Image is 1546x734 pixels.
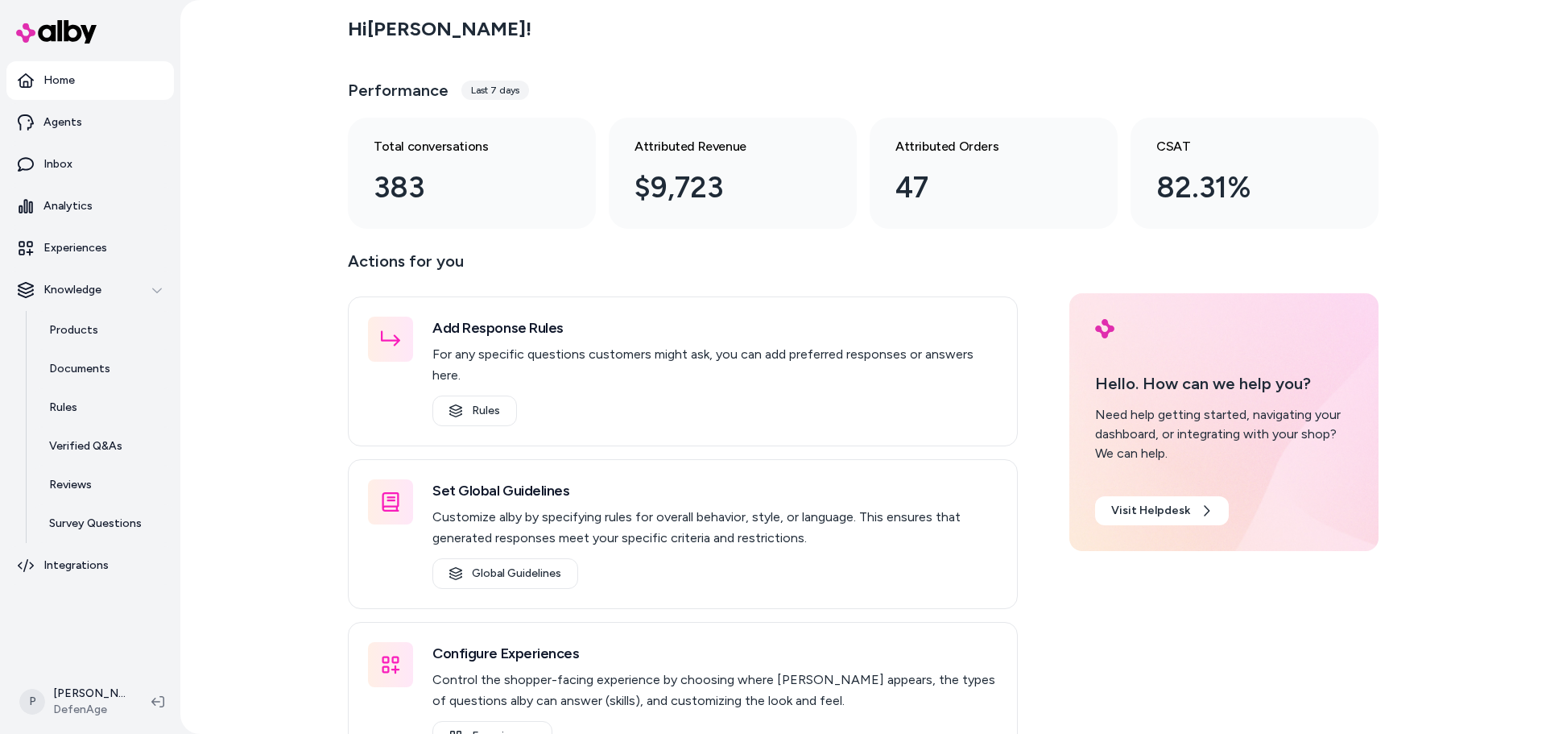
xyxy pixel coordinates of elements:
[6,61,174,100] a: Home
[33,427,174,466] a: Verified Q&As
[1131,118,1379,229] a: CSAT 82.31%
[1156,166,1327,209] div: 82.31%
[6,546,174,585] a: Integrations
[49,438,122,454] p: Verified Q&As
[348,17,531,41] h2: Hi [PERSON_NAME] !
[1095,405,1353,463] div: Need help getting started, navigating your dashboard, or integrating with your shop? We can help.
[49,361,110,377] p: Documents
[635,166,805,209] div: $9,723
[348,79,449,102] h3: Performance
[374,166,544,209] div: 383
[348,118,596,229] a: Total conversations 383
[43,558,109,574] p: Integrations
[19,689,45,715] span: P
[43,73,75,89] p: Home
[1095,496,1229,525] a: Visit Helpdesk
[33,466,174,504] a: Reviews
[348,248,1018,287] p: Actions for you
[10,676,138,728] button: P[PERSON_NAME]DefenAge
[43,156,72,172] p: Inbox
[53,686,126,702] p: [PERSON_NAME]
[6,103,174,142] a: Agents
[432,507,998,549] p: Customize alby by specifying rules for overall behavior, style, or language. This ensures that ge...
[33,311,174,350] a: Products
[53,702,126,718] span: DefenAge
[1095,319,1114,338] img: alby Logo
[49,400,77,416] p: Rules
[432,317,998,339] h3: Add Response Rules
[6,229,174,267] a: Experiences
[635,137,805,156] h3: Attributed Revenue
[49,477,92,493] p: Reviews
[1095,371,1353,396] p: Hello. How can we help you?
[461,81,529,100] div: Last 7 days
[895,137,1066,156] h3: Attributed Orders
[16,20,97,44] img: alby Logo
[6,187,174,226] a: Analytics
[33,350,174,388] a: Documents
[6,145,174,184] a: Inbox
[432,479,998,502] h3: Set Global Guidelines
[432,344,998,386] p: For any specific questions customers might ask, you can add preferred responses or answers here.
[43,198,93,214] p: Analytics
[49,322,98,338] p: Products
[374,137,544,156] h3: Total conversations
[6,271,174,309] button: Knowledge
[432,642,998,665] h3: Configure Experiences
[609,118,857,229] a: Attributed Revenue $9,723
[43,240,107,256] p: Experiences
[43,114,82,131] p: Agents
[43,282,101,298] p: Knowledge
[33,388,174,427] a: Rules
[870,118,1118,229] a: Attributed Orders 47
[1156,137,1327,156] h3: CSAT
[432,670,998,711] p: Control the shopper-facing experience by choosing where [PERSON_NAME] appears, the types of quest...
[895,166,1066,209] div: 47
[33,504,174,543] a: Survey Questions
[432,558,578,589] a: Global Guidelines
[432,396,517,426] a: Rules
[49,516,142,532] p: Survey Questions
